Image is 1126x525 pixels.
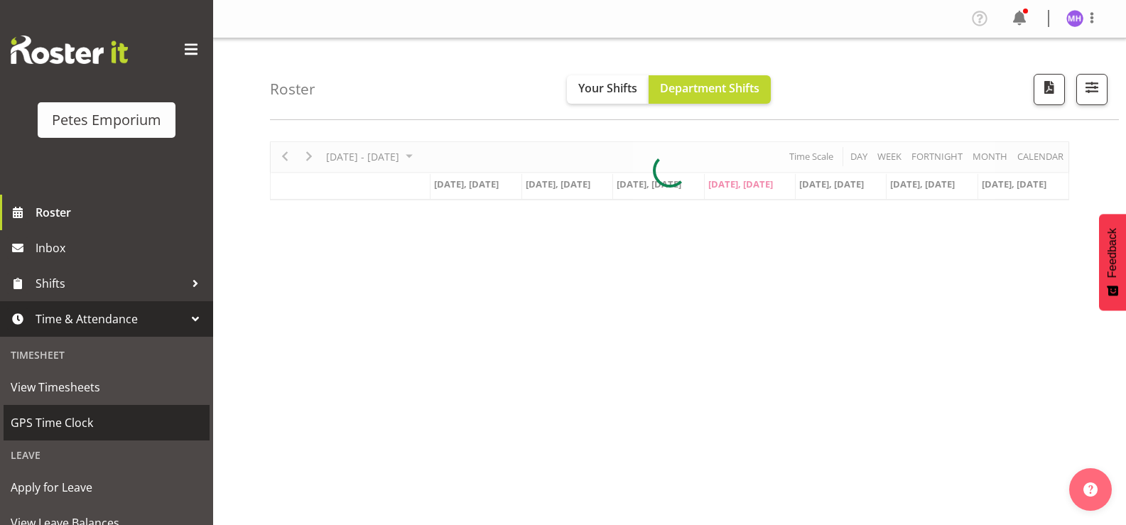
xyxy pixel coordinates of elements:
button: Department Shifts [649,75,771,104]
span: Shifts [36,273,185,294]
span: Roster [36,202,206,223]
button: Your Shifts [567,75,649,104]
div: Leave [4,440,210,470]
a: View Timesheets [4,369,210,405]
a: Apply for Leave [4,470,210,505]
img: help-xxl-2.png [1083,482,1098,497]
img: mackenzie-halford4471.jpg [1066,10,1083,27]
h4: Roster [270,81,315,97]
span: Department Shifts [660,80,759,96]
span: Feedback [1106,228,1119,278]
button: Download a PDF of the roster according to the set date range. [1034,74,1065,105]
img: Rosterit website logo [11,36,128,64]
div: Petes Emporium [52,109,161,131]
span: Your Shifts [578,80,637,96]
div: Timesheet [4,340,210,369]
span: Inbox [36,237,206,259]
button: Filter Shifts [1076,74,1108,105]
span: Time & Attendance [36,308,185,330]
a: GPS Time Clock [4,405,210,440]
button: Feedback - Show survey [1099,214,1126,310]
span: GPS Time Clock [11,412,202,433]
span: View Timesheets [11,377,202,398]
span: Apply for Leave [11,477,202,498]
